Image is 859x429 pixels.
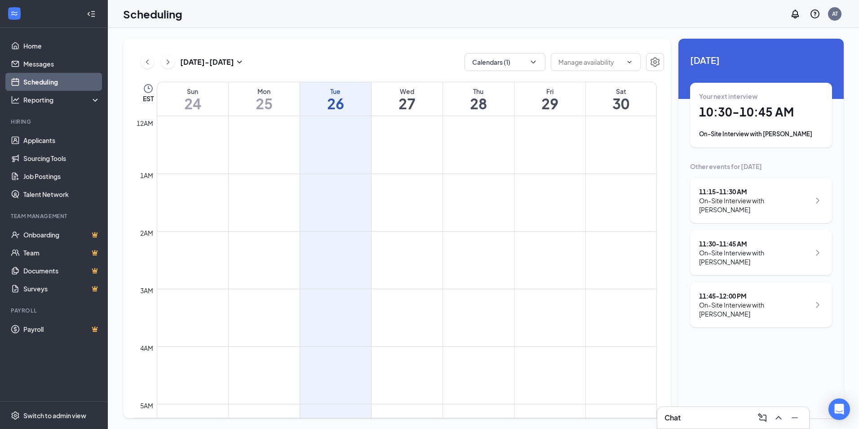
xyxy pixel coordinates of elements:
h1: 29 [514,96,585,111]
div: Team Management [11,212,98,220]
h3: Chat [664,413,681,423]
svg: ChevronLeft [143,57,152,67]
h1: Scheduling [123,6,182,22]
div: 4am [138,343,155,353]
div: 11:15 - 11:30 AM [699,187,810,196]
a: Messages [23,55,100,73]
button: Minimize [788,411,802,425]
div: Sat [586,87,657,96]
a: August 29, 2025 [514,82,585,116]
div: On-Site Interview with [PERSON_NAME] [699,130,823,139]
div: 1am [138,170,155,180]
span: EST [143,94,154,103]
svg: Settings [11,411,20,420]
div: Wed [372,87,443,96]
div: Payroll [11,307,98,314]
div: On-Site Interview with [PERSON_NAME] [699,300,810,318]
svg: Notifications [790,9,801,19]
h1: 27 [372,96,443,111]
h1: 30 [586,96,657,111]
svg: ChevronRight [812,299,823,310]
div: Other events for [DATE] [690,162,832,171]
svg: Clock [143,83,154,94]
input: Manage availability [558,57,622,67]
svg: ChevronRight [164,57,173,67]
div: On-Site Interview with [PERSON_NAME] [699,248,810,266]
div: Sun [157,87,228,96]
div: 5am [138,401,155,411]
div: 2am [138,228,155,238]
div: 3am [138,286,155,295]
div: Fri [514,87,585,96]
a: Talent Network [23,185,100,203]
svg: Analysis [11,95,20,104]
h1: 24 [157,96,228,111]
svg: ComposeMessage [757,412,768,423]
svg: WorkstreamLogo [10,9,19,18]
h1: 25 [229,96,300,111]
div: AT [832,10,838,18]
svg: ChevronRight [812,195,823,206]
a: Home [23,37,100,55]
div: 11:45 - 12:00 PM [699,291,810,300]
svg: QuestionInfo [810,9,820,19]
svg: Settings [650,57,660,67]
h1: 26 [300,96,371,111]
button: Calendars (1)ChevronDown [465,53,545,71]
a: PayrollCrown [23,320,100,338]
button: ChevronUp [771,411,786,425]
button: ChevronLeft [141,55,154,69]
a: SurveysCrown [23,280,100,298]
button: ChevronRight [161,55,175,69]
svg: ChevronDown [626,58,633,66]
h1: 28 [443,96,514,111]
div: Thu [443,87,514,96]
svg: Minimize [789,412,800,423]
a: Job Postings [23,167,100,185]
a: DocumentsCrown [23,262,100,280]
svg: ChevronDown [529,58,538,67]
div: Open Intercom Messenger [828,398,850,420]
div: Mon [229,87,300,96]
div: Tue [300,87,371,96]
div: 12am [135,118,155,128]
a: Applicants [23,131,100,149]
div: Reporting [23,95,101,104]
div: 11:30 - 11:45 AM [699,239,810,248]
button: Settings [646,53,664,71]
a: Scheduling [23,73,100,91]
svg: Collapse [87,9,96,18]
a: August 30, 2025 [586,82,657,116]
svg: SmallChevronDown [234,57,245,67]
div: On-Site Interview with [PERSON_NAME] [699,196,810,214]
div: Hiring [11,118,98,125]
a: OnboardingCrown [23,226,100,244]
a: August 25, 2025 [229,82,300,116]
a: August 27, 2025 [372,82,443,116]
a: August 28, 2025 [443,82,514,116]
a: August 26, 2025 [300,82,371,116]
button: ComposeMessage [755,411,770,425]
h1: 10:30 - 10:45 AM [699,104,823,120]
div: Switch to admin view [23,411,86,420]
a: August 24, 2025 [157,82,228,116]
svg: ChevronRight [812,247,823,258]
div: Your next interview [699,92,823,101]
a: TeamCrown [23,244,100,262]
h3: [DATE] - [DATE] [180,57,234,67]
span: [DATE] [690,53,832,67]
svg: ChevronUp [773,412,784,423]
a: Sourcing Tools [23,149,100,167]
